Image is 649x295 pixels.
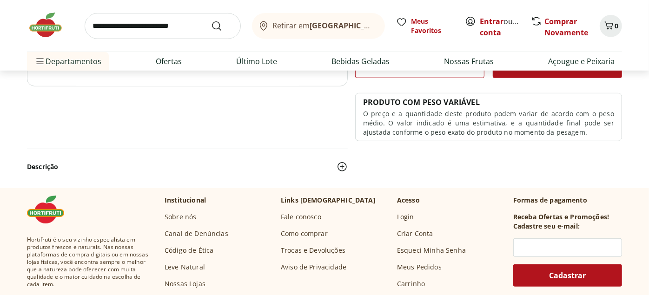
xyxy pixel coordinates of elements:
[600,15,622,37] button: Carrinho
[165,212,196,222] a: Sobre nós
[165,246,213,255] a: Código de Ética
[165,229,228,238] a: Canal de Denúncias
[85,13,241,39] input: search
[544,16,588,38] a: Comprar Novamente
[281,246,345,255] a: Trocas e Devoluções
[513,196,622,205] p: Formas de pagamento
[397,229,433,238] a: Criar Conta
[331,56,390,67] a: Bebidas Geladas
[281,196,376,205] p: Links [DEMOGRAPHIC_DATA]
[480,16,521,38] span: ou
[27,11,73,39] img: Hortifruti
[156,56,182,67] a: Ofertas
[98,54,106,61] img: tab_keywords_by_traffic_grey.svg
[444,56,494,67] a: Nossas Frutas
[397,262,442,272] a: Meus Pedidos
[550,272,586,279] span: Cadastrar
[49,55,71,61] div: Domínio
[480,16,531,38] a: Criar conta
[363,109,614,137] p: O preço e a quantidade deste produto podem variar de acordo com o peso médio. O valor indicado é ...
[108,55,149,61] div: Palavras-chave
[27,157,348,177] button: Descrição
[363,97,480,107] p: PRODUTO COM PESO VARIÁVEL
[480,16,503,26] a: Entrar
[27,236,150,288] span: Hortifruti é o seu vizinho especialista em produtos frescos e naturais. Nas nossas plataformas de...
[513,212,609,222] h3: Receba Ofertas e Promoções!
[211,20,233,32] button: Submit Search
[281,212,321,222] a: Fale conosco
[281,229,328,238] a: Como comprar
[34,50,101,72] span: Departamentos
[273,21,376,30] span: Retirar em
[396,17,454,35] a: Meus Favoritos
[34,50,46,72] button: Menu
[27,196,73,223] img: Hortifruti
[310,20,467,31] b: [GEOGRAPHIC_DATA]/[GEOGRAPHIC_DATA]
[397,279,425,288] a: Carrinho
[548,56,615,67] a: Açougue e Peixaria
[24,24,133,32] div: [PERSON_NAME]: [DOMAIN_NAME]
[165,262,205,272] a: Leve Natural
[252,13,385,39] button: Retirar em[GEOGRAPHIC_DATA]/[GEOGRAPHIC_DATA]
[397,212,414,222] a: Login
[15,15,22,22] img: logo_orange.svg
[165,279,205,288] a: Nossas Lojas
[236,56,277,67] a: Último Lote
[165,196,206,205] p: Institucional
[281,262,346,272] a: Aviso de Privacidade
[513,222,580,231] h3: Cadastre seu e-mail:
[615,21,618,30] span: 0
[15,24,22,32] img: website_grey.svg
[411,17,454,35] span: Meus Favoritos
[513,264,622,287] button: Cadastrar
[39,54,46,61] img: tab_domain_overview_orange.svg
[397,246,466,255] a: Esqueci Minha Senha
[26,15,46,22] div: v 4.0.25
[397,196,420,205] p: Acesso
